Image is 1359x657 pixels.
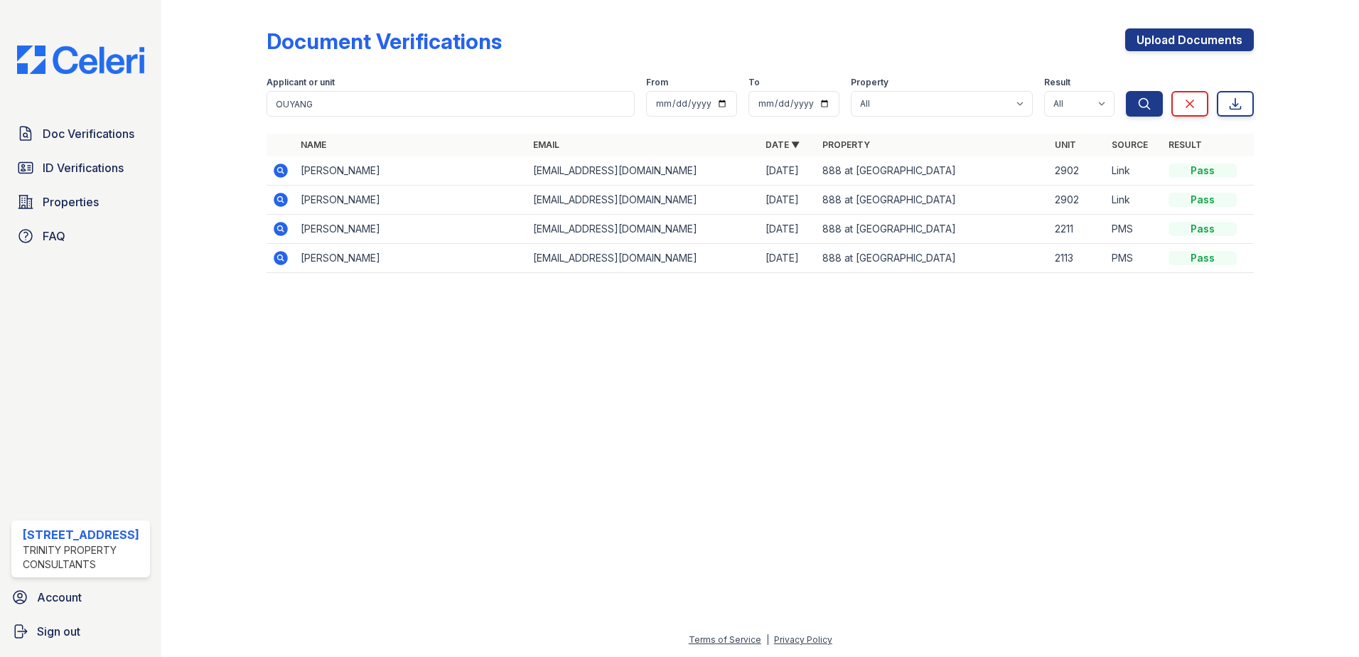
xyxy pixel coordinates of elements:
[527,186,760,215] td: [EMAIL_ADDRESS][DOMAIN_NAME]
[11,188,150,216] a: Properties
[37,623,80,640] span: Sign out
[11,119,150,148] a: Doc Verifications
[1106,215,1163,244] td: PMS
[43,228,65,245] span: FAQ
[1169,139,1202,150] a: Result
[43,193,99,210] span: Properties
[1169,222,1237,236] div: Pass
[267,91,635,117] input: Search by name, email, or unit number
[267,77,335,88] label: Applicant or unit
[851,77,888,88] label: Property
[527,215,760,244] td: [EMAIL_ADDRESS][DOMAIN_NAME]
[760,186,817,215] td: [DATE]
[1169,251,1237,265] div: Pass
[6,583,156,611] a: Account
[1169,164,1237,178] div: Pass
[766,634,769,645] div: |
[295,244,527,273] td: [PERSON_NAME]
[774,634,832,645] a: Privacy Policy
[11,222,150,250] a: FAQ
[527,244,760,273] td: [EMAIL_ADDRESS][DOMAIN_NAME]
[1106,244,1163,273] td: PMS
[1049,215,1106,244] td: 2211
[817,244,1049,273] td: 888 at [GEOGRAPHIC_DATA]
[533,139,559,150] a: Email
[37,589,82,606] span: Account
[11,154,150,182] a: ID Verifications
[1125,28,1254,51] a: Upload Documents
[817,186,1049,215] td: 888 at [GEOGRAPHIC_DATA]
[301,139,326,150] a: Name
[766,139,800,150] a: Date ▼
[822,139,870,150] a: Property
[295,215,527,244] td: [PERSON_NAME]
[1106,156,1163,186] td: Link
[527,156,760,186] td: [EMAIL_ADDRESS][DOMAIN_NAME]
[1106,186,1163,215] td: Link
[23,526,144,543] div: [STREET_ADDRESS]
[295,156,527,186] td: [PERSON_NAME]
[1169,193,1237,207] div: Pass
[43,125,134,142] span: Doc Verifications
[748,77,760,88] label: To
[23,543,144,572] div: Trinity Property Consultants
[295,186,527,215] td: [PERSON_NAME]
[760,244,817,273] td: [DATE]
[1055,139,1076,150] a: Unit
[267,28,502,54] div: Document Verifications
[760,215,817,244] td: [DATE]
[760,156,817,186] td: [DATE]
[817,156,1049,186] td: 888 at [GEOGRAPHIC_DATA]
[646,77,668,88] label: From
[1044,77,1070,88] label: Result
[43,159,124,176] span: ID Verifications
[817,215,1049,244] td: 888 at [GEOGRAPHIC_DATA]
[1112,139,1148,150] a: Source
[6,617,156,646] a: Sign out
[1049,244,1106,273] td: 2113
[689,634,761,645] a: Terms of Service
[6,46,156,74] img: CE_Logo_Blue-a8612792a0a2168367f1c8372b55b34899dd931a85d93a1a3d3e32e68fde9ad4.png
[1049,156,1106,186] td: 2902
[1049,186,1106,215] td: 2902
